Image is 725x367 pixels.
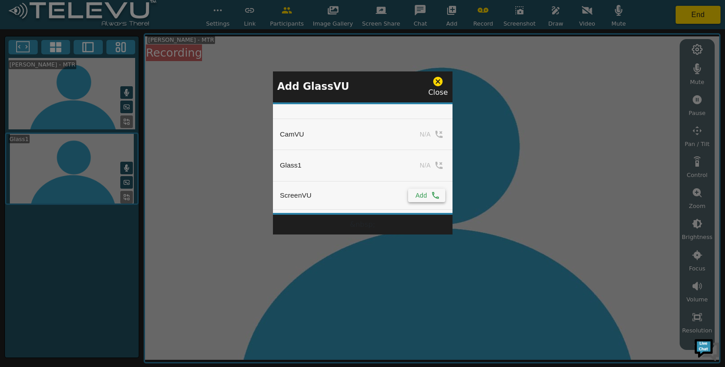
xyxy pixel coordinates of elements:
div: ScreenVU [280,190,312,200]
table: simple table [273,104,453,210]
span: We're online! [52,113,124,204]
div: Close [428,76,448,98]
div: &nbsp; [273,215,453,234]
img: d_736959983_company_1615157101543_736959983 [15,42,38,64]
div: Chat with us now [47,47,151,59]
div: CamVU [280,129,304,139]
textarea: Type your message and hit 'Enter' [4,245,171,277]
button: Add [408,189,445,202]
div: Minimize live chat window [147,4,169,26]
img: Chat Widget [694,336,721,363]
p: Add GlassVU [277,79,350,94]
div: Glass1 [280,160,302,170]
